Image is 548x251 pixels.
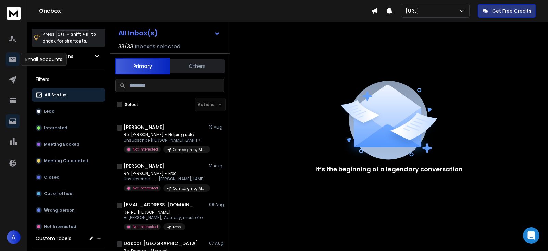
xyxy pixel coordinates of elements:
button: Others [170,59,225,74]
button: Out of office [32,187,105,201]
p: Campaign by Alamin Research [173,147,206,152]
p: Closed [44,175,60,180]
h1: [PERSON_NAME] [124,163,164,169]
p: 07 Aug [209,241,224,246]
p: Not Interested [133,147,158,152]
button: All Inbox(s) [113,26,226,40]
button: Get Free Credits [478,4,536,18]
p: Unsubscribe -- [PERSON_NAME], LAMFT, PhD Candidate Marriage [124,176,206,182]
p: Out of office [44,191,72,196]
p: Press to check for shortcuts. [42,31,96,45]
h1: All Inbox(s) [118,29,158,36]
button: All Campaigns [32,49,105,63]
h1: [EMAIL_ADDRESS][DOMAIN_NAME] [124,201,199,208]
p: Re: [PERSON_NAME] - Free [124,171,206,176]
button: Meeting Completed [32,154,105,168]
h3: Inboxes selected [135,43,180,51]
p: [URL] [406,8,422,14]
button: Wrong person [32,203,105,217]
button: A [7,230,21,244]
label: Select [125,102,138,107]
button: All Status [32,88,105,102]
span: Ctrl + Shift + k [56,30,89,38]
p: Not Interested [133,224,158,229]
p: Re: RE: [PERSON_NAME] [124,210,206,215]
h1: Dascor [GEOGRAPHIC_DATA] [124,240,198,247]
span: 33 / 33 [118,43,133,51]
p: Get Free Credits [492,8,531,14]
p: Re: [PERSON_NAME] - Helping solo [124,132,206,138]
h1: Onebox [39,7,371,15]
h1: [PERSON_NAME] [124,124,164,131]
button: Closed [32,170,105,184]
p: Lead [44,109,55,114]
h3: Custom Labels [36,235,71,242]
p: Boss [173,225,181,230]
p: It’s the beginning of a legendary conversation [315,165,463,174]
p: Interested [44,125,67,131]
p: Meeting Booked [44,142,79,147]
button: Not Interested [32,220,105,234]
img: logo [7,7,21,20]
p: 13 Aug [209,124,224,130]
p: Campaign by Alamin Research [173,186,206,191]
button: Primary [115,58,170,74]
h3: Filters [32,74,105,84]
p: Not Interested [44,224,76,229]
button: Interested [32,121,105,135]
p: Meeting Completed [44,158,88,164]
p: Not Interested [133,186,158,191]
div: Email Accounts [21,53,67,66]
button: Lead [32,105,105,118]
p: Unsubscribe [PERSON_NAME], LAMFT > [124,138,206,143]
button: Meeting Booked [32,138,105,151]
div: Open Intercom Messenger [523,227,539,244]
p: 13 Aug [209,163,224,169]
p: 08 Aug [209,202,224,207]
p: Hi [PERSON_NAME], Actually, most of our [124,215,206,220]
p: All Status [45,92,66,98]
p: Wrong person [44,207,75,213]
